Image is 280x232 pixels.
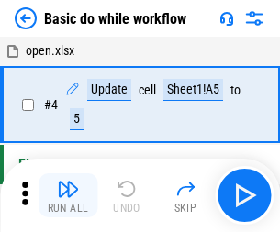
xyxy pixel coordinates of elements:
img: Support [219,11,234,26]
button: Run All [39,173,97,217]
div: Sheet1!A5 [163,79,223,101]
span: # 4 [44,97,58,112]
div: Basic do while workflow [44,10,186,28]
div: 5 [70,108,84,130]
div: Run All [48,203,89,214]
img: Skip [174,178,196,200]
img: Settings menu [243,7,265,29]
div: Update [87,79,131,101]
img: Back [15,7,37,29]
span: open.xlsx [26,43,74,58]
div: Skip [174,203,197,214]
img: Run All [57,178,79,200]
img: Main button [230,181,259,210]
button: Skip [156,173,215,217]
div: to [230,83,241,97]
div: cell [139,83,156,97]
